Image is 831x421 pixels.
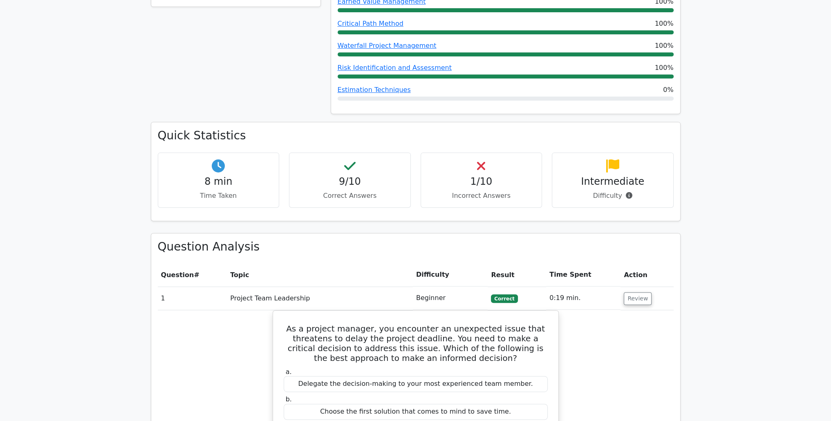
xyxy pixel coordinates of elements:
td: 1 [158,287,227,310]
button: Review [624,292,652,305]
td: 0:19 min. [546,287,620,310]
th: Action [620,263,673,287]
p: Correct Answers [296,191,404,201]
h4: 9/10 [296,176,404,188]
div: Delegate the decision-making to your most experienced team member. [284,376,548,392]
span: Question [161,271,194,279]
a: Risk Identification and Assessment [338,64,452,72]
span: b. [286,395,292,403]
td: Project Team Leadership [227,287,413,310]
p: Incorrect Answers [428,191,535,201]
span: 100% [655,19,674,29]
p: Time Taken [165,191,273,201]
td: Beginner [413,287,488,310]
span: Correct [491,294,517,302]
th: Topic [227,263,413,287]
h3: Question Analysis [158,240,674,254]
span: 100% [655,63,674,73]
span: a. [286,368,292,376]
h4: 8 min [165,176,273,188]
h5: As a project manager, you encounter an unexpected issue that threatens to delay the project deadl... [283,324,549,363]
a: Waterfall Project Management [338,42,437,49]
div: Choose the first solution that comes to mind to save time. [284,404,548,420]
a: Critical Path Method [338,20,403,27]
th: Difficulty [413,263,488,287]
th: # [158,263,227,287]
span: 0% [663,85,673,95]
th: Time Spent [546,263,620,287]
a: Estimation Techniques [338,86,411,94]
h4: Intermediate [559,176,667,188]
h3: Quick Statistics [158,129,674,143]
h4: 1/10 [428,176,535,188]
th: Result [488,263,546,287]
p: Difficulty [559,191,667,201]
span: 100% [655,41,674,51]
